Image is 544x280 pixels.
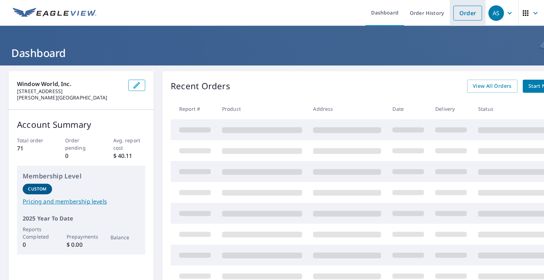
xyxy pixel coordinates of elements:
th: Date [387,98,430,119]
a: View All Orders [467,80,517,93]
p: Total order [17,137,49,144]
th: Product [216,98,308,119]
p: Membership Level [23,171,140,181]
p: 0 [23,240,52,249]
p: 71 [17,144,49,153]
p: $ 40.11 [113,152,146,160]
img: EV Logo [13,8,96,18]
p: $ 0.00 [67,240,96,249]
div: AS [488,5,504,21]
th: Address [307,98,387,119]
p: Balance [110,234,140,241]
p: Avg. report cost [113,137,146,152]
p: Recent Orders [171,80,230,93]
p: Account Summary [17,118,145,131]
p: Custom [28,186,46,192]
p: [STREET_ADDRESS] [17,88,123,95]
a: Order [453,6,482,21]
p: Prepayments [67,233,96,240]
p: 0 [65,152,97,160]
a: Pricing and membership levels [23,197,140,206]
p: Order pending [65,137,97,152]
p: [PERSON_NAME][GEOGRAPHIC_DATA] [17,95,123,101]
span: View All Orders [473,82,512,91]
th: Delivery [430,98,472,119]
p: 2025 Year To Date [23,214,140,223]
p: Window World, Inc. [17,80,123,88]
p: Reports Completed [23,225,52,240]
h1: Dashboard [8,46,535,60]
th: Report # [171,98,216,119]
